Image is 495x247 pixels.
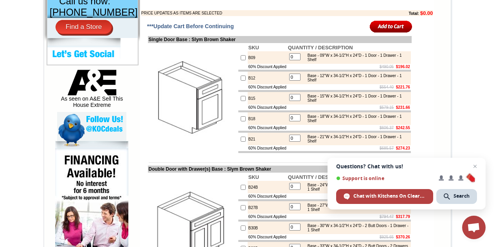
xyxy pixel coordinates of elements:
[92,36,112,43] td: Baycreek Gray
[50,7,138,18] span: [PHONE_NUMBER]
[21,36,41,43] td: Alabaster Shaker
[396,65,410,69] b: $196.02
[248,105,287,110] td: 60% Discount Applied
[248,181,287,193] td: B24B
[380,126,394,130] s: $606.37
[304,53,409,62] div: Base - 09"W x 34-1/2"H x 24"D - 1 Door - 1 Drawer - 1 Shelf
[380,146,394,150] s: $685.57
[148,36,412,43] td: Single Door Base : Slym Brown Shaker
[148,166,412,173] td: Double Door with Drawer(s) Base : Slym Brown Shaker
[420,10,433,16] b: $0.00
[248,234,287,240] td: 60% Discount Applied
[248,145,287,151] td: 60% Discount Applied
[248,72,287,84] td: B12
[380,215,394,219] s: $794.47
[462,216,486,239] div: Open chat
[396,215,410,219] b: $317.79
[396,126,410,130] b: $242.55
[147,23,234,29] span: ***Update Cart Before Continuing
[380,65,394,69] s: $490.05
[9,1,63,8] a: Price Sheet View in PDF Format
[396,85,410,89] b: $221.76
[42,36,66,44] td: [PERSON_NAME] Yellow Walnut
[409,11,419,16] b: Total:
[288,174,353,180] b: QUANTITY / DESCRIPTION
[248,51,287,64] td: B09
[149,54,237,142] img: Single Door Base
[353,193,426,200] span: Chat with Kitchens On Clearance
[141,10,366,16] td: PRICE UPDATES AS ITEMS ARE SELECTED
[470,162,480,171] span: Close chat
[248,92,287,105] td: B15
[1,2,7,8] img: pdf.png
[67,36,91,44] td: [PERSON_NAME] White Shaker
[248,45,259,50] b: SKU
[248,112,287,125] td: B18
[248,174,259,180] b: SKU
[57,70,126,112] div: As seen on A&E Sell This House Extreme
[370,20,412,33] input: Add to Cart
[248,222,287,234] td: B30B
[248,125,287,131] td: 60% Discount Applied
[304,94,409,103] div: Base - 15"W x 34-1/2"H x 24"D - 1 Door - 1 Drawer - 1 Shelf
[248,64,287,70] td: 60% Discount Applied
[380,235,394,239] s: $925.65
[396,146,410,150] b: $274.23
[248,84,287,90] td: 60% Discount Applied
[454,193,470,200] span: Search
[56,20,112,34] a: Find a Store
[304,135,409,143] div: Base - 21"W x 34-1/2"H x 24"D - 1 Door - 1 Drawer - 1 Shelf
[304,183,409,191] div: Base - 24"W x 34-1/2"H x 24"D - 2 Butt Doors - 1 Drawer - 1 Shelf
[304,203,409,212] div: Base - 27"W x 34-1/2"H x 24"D - 2 Butt Doors - 1 Drawer - 1 Shelf
[248,133,287,145] td: B21
[304,224,409,232] div: Base - 30"W x 34-1/2"H x 24"D - 2 Butt Doors - 1 Drawer - 1 Shelf
[248,193,287,199] td: 60% Discount Applied
[113,36,133,44] td: Beachwood Oak Shaker
[336,175,433,181] span: Support is online
[248,201,287,214] td: B27B
[336,163,477,169] span: Questions? Chat with us!
[380,105,394,110] s: $579.15
[288,45,353,50] b: QUANTITY / DESCRIPTION
[248,214,287,220] td: 60% Discount Applied
[436,189,477,204] div: Search
[9,3,63,7] b: Price Sheet View in PDF Format
[396,235,410,239] b: $370.26
[336,189,433,204] div: Chat with Kitchens On Clearance
[380,85,394,89] s: $554.40
[134,36,154,43] td: Bellmonte Maple
[304,74,409,82] div: Base - 12"W x 34-1/2"H x 24"D - 1 Door - 1 Drawer - 1 Shelf
[304,114,409,123] div: Base - 18"W x 34-1/2"H x 24"D - 1 Door - 1 Drawer - 1 Shelf
[396,105,410,110] b: $231.66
